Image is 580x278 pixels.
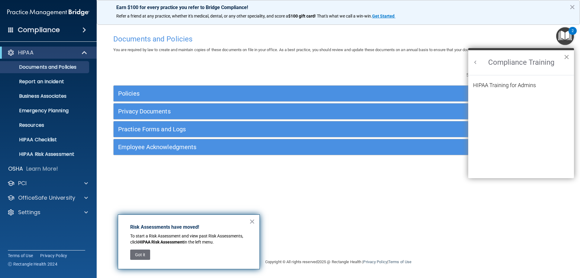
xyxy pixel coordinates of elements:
p: PCI [18,180,27,187]
span: You are required by law to create and maintain copies of these documents on file in your office. ... [113,47,512,52]
p: Settings [18,209,40,216]
button: HIPAA Training for Admins [473,83,536,88]
div: Resource Center [468,48,574,178]
span: Refer a friend at any practice, whether it's medical, dental, or any other speciality, and score a [116,14,288,18]
p: OSHA [8,165,23,172]
div: 2 [572,31,574,39]
a: Terms of Use [388,260,411,264]
a: Terms of Use [8,253,33,259]
strong: Risk Assessments have moved! [130,224,199,230]
span: Search Documents: [466,72,507,78]
button: Close [564,52,569,62]
button: Open Resource Center, 2 new notifications [556,27,574,45]
p: Earn $100 for every practice you refer to Bridge Compliance! [116,5,560,10]
h5: Practice Forms and Logs [118,126,446,132]
p: HIPAA [18,49,34,56]
h5: Employee Acknowledgments [118,144,446,150]
h5: Privacy Documents [118,108,446,115]
button: Got it [130,250,150,260]
p: Report an Incident [4,79,86,85]
span: Ⓒ Rectangle Health 2024 [8,261,57,267]
h5: Policies [118,90,446,97]
span: in the left menu. [184,240,214,244]
strong: Get Started [372,14,395,18]
a: Privacy Policy [363,260,387,264]
p: Resources [4,122,86,128]
span: ! That's what we call a win-win. [315,14,372,18]
h2: Compliance Training [468,50,574,75]
p: Emergency Planning [4,108,86,114]
img: PMB logo [7,6,89,18]
p: Business Associates [4,93,86,99]
strong: $100 gift card [288,14,315,18]
h4: Compliance [18,26,60,34]
p: OfficeSafe University [18,194,75,201]
span: To start a Risk Assessment and view past Risk Assessments, click [130,234,244,244]
a: Privacy Policy [40,253,67,259]
h4: Documents and Policies [113,35,563,43]
p: HIPAA Checklist [4,137,86,143]
button: Close [569,2,575,12]
button: Back to Resource Center Home [472,59,478,65]
p: HIPAA Risk Assessment [4,151,86,157]
div: Copyright © All rights reserved 2025 @ Rectangle Health | | [228,252,449,272]
p: Documents and Policies [4,64,86,70]
button: Close [249,217,255,226]
p: Learn More! [26,165,58,172]
strong: HIPAA Risk Assessment [138,240,184,244]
